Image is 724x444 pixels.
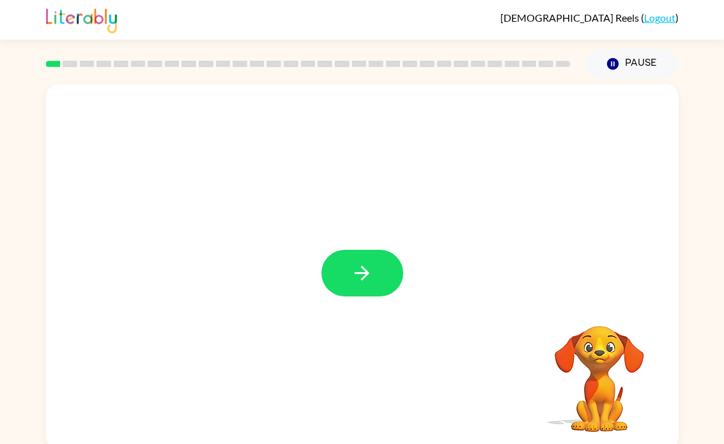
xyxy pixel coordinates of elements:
[500,11,641,24] span: [DEMOGRAPHIC_DATA] Reels
[586,49,679,79] button: Pause
[535,306,663,434] video: Your browser must support playing .mp4 files to use Literably. Please try using another browser.
[644,11,675,24] a: Logout
[500,11,679,24] div: ( )
[46,5,117,33] img: Literably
